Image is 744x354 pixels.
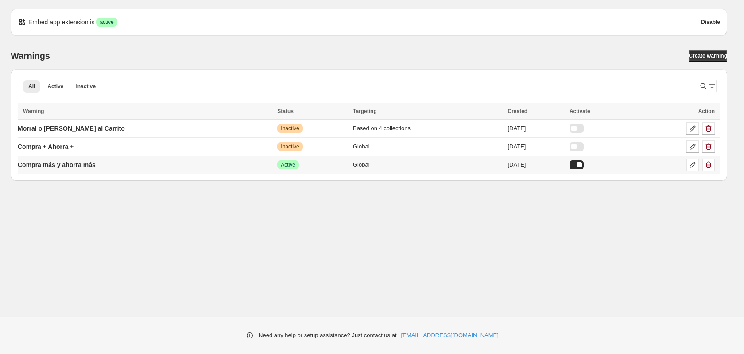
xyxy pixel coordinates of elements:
p: Embed app extension is [28,18,94,27]
span: active [100,19,113,26]
span: Create warning [689,52,727,59]
span: Status [277,108,294,114]
div: Global [353,142,503,151]
span: Active [47,83,63,90]
h2: Warnings [11,51,50,61]
p: Compra más y ahorra más [18,160,96,169]
p: Morral o [PERSON_NAME] al Carrito [18,124,125,133]
span: All [28,83,35,90]
div: [DATE] [508,160,564,169]
span: Created [508,108,527,114]
p: Compra + Ahorra + [18,142,74,151]
div: [DATE] [508,124,564,133]
div: [DATE] [508,142,564,151]
span: Inactive [76,83,96,90]
a: [EMAIL_ADDRESS][DOMAIN_NAME] [401,331,499,340]
span: Inactive [281,143,299,150]
span: Inactive [281,125,299,132]
div: Global [353,160,503,169]
span: Active [281,161,295,168]
a: Morral o [PERSON_NAME] al Carrito [18,121,125,136]
a: Compra más y ahorra más [18,158,96,172]
a: Compra + Ahorra + [18,140,74,154]
span: Activate [570,108,590,114]
span: Warning [23,108,44,114]
span: Action [698,108,715,114]
button: Search and filter results [699,80,717,92]
button: Disable [701,16,720,28]
span: Disable [701,19,720,26]
a: Create warning [689,50,727,62]
span: Targeting [353,108,377,114]
div: Based on 4 collections [353,124,503,133]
